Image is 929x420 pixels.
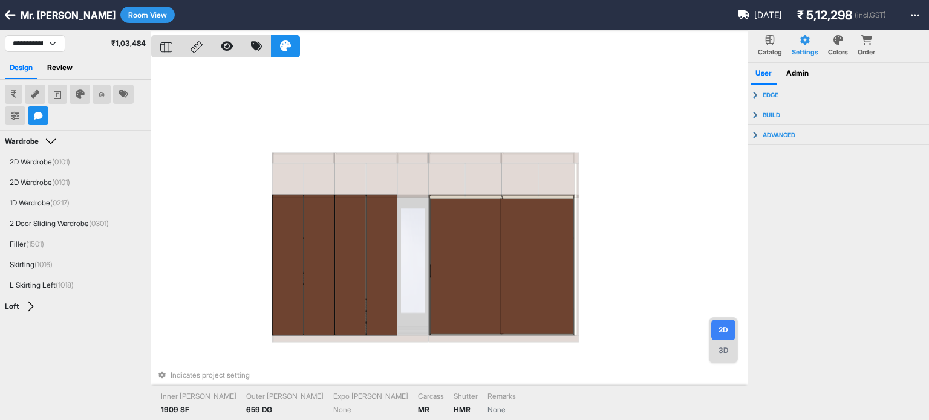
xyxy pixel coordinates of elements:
div: Remarks [487,391,516,402]
span: (1018) [56,280,74,289]
p: User [751,63,777,85]
p: ₹ 1,03,484 [111,38,146,49]
span: ₹ 5,12,298 [797,6,852,24]
p: Colors [828,47,848,57]
div: HMR [454,404,471,415]
span: (1016) [34,260,53,269]
button: Wardrobe [5,135,60,147]
button: Room View [120,7,175,23]
p: Settings [792,47,818,57]
span: (0217) [50,198,70,207]
p: Review [42,57,77,79]
span: (incl.GST) [855,10,886,21]
div: 1909 SF [161,404,189,415]
span: [DATE] [754,8,782,22]
div: 659 DG [246,404,272,415]
button: Loft [5,300,40,312]
p: Admin [781,63,813,85]
span: (0101) [52,178,70,187]
div: 2D [711,320,735,340]
div: 1D Wardrobe [10,198,70,208]
p: Catalog [758,47,782,57]
div: Carcass [418,391,444,402]
div: Mr. [PERSON_NAME] [21,8,116,22]
p: Order [858,47,875,57]
p: Design [5,57,37,79]
div: None [487,404,506,415]
div: L Skirting Left [10,280,74,291]
div: Indicates project setting [166,370,250,381]
div: Inner [PERSON_NAME] [161,391,236,402]
div: Loft [5,302,19,311]
div: Wardrobe [5,137,39,146]
div: Skirting [10,259,53,270]
div: MR [418,404,429,415]
div: Shutter [454,391,478,402]
span: (0301) [89,219,109,228]
p: build [763,111,780,118]
p: advanced [763,131,795,138]
span: (1501) [26,239,44,248]
div: Filler [10,239,44,250]
span: None [333,405,351,414]
div: 3D [711,340,735,361]
div: 2D Wardrobe [10,177,70,188]
span: (0101) [52,157,70,166]
p: edge [763,91,778,99]
div: Expo [PERSON_NAME] [333,391,408,402]
div: 2 Door Sliding Wardrobe [10,218,109,229]
div: 2D Wardrobe [10,157,70,167]
div: Outer [PERSON_NAME] [246,391,324,402]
